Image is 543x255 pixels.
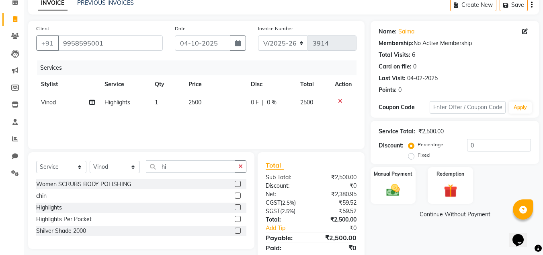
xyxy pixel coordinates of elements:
[440,182,461,199] img: _gift.svg
[330,75,357,93] th: Action
[398,86,402,94] div: 0
[379,62,412,71] div: Card on file:
[260,233,311,243] div: Payable:
[418,151,430,159] label: Fixed
[146,160,235,173] input: Search or Scan
[412,51,415,59] div: 6
[36,215,92,224] div: Highlights Per Pocket
[418,127,444,136] div: ₹2,500.00
[260,182,311,190] div: Discount:
[37,60,363,75] div: Services
[379,51,410,59] div: Total Visits:
[379,39,531,48] div: No Active Membership
[36,203,62,212] div: Highlights
[311,199,363,207] div: ₹59.52
[266,207,280,215] span: SGST
[430,101,506,114] input: Enter Offer / Coupon Code
[311,243,363,253] div: ₹0
[418,141,443,148] label: Percentage
[311,233,363,243] div: ₹2,500.00
[320,224,363,232] div: ₹0
[260,243,311,253] div: Paid:
[36,25,49,32] label: Client
[282,199,294,206] span: 2.5%
[379,39,414,48] div: Membership:
[58,35,163,51] input: Search by Name/Mobile/Email/Code
[509,102,532,114] button: Apply
[413,62,416,71] div: 0
[184,75,246,93] th: Price
[398,27,414,36] a: Saima
[260,224,320,232] a: Add Tip
[36,227,86,235] div: Shilver Shade 2000
[436,170,464,178] label: Redemption
[100,75,150,93] th: Service
[36,180,131,189] div: Women SCRUBS BODY POLISHING
[262,98,264,107] span: |
[155,99,158,106] span: 1
[379,103,429,112] div: Coupon Code
[509,223,535,247] iframe: chat widget
[175,25,186,32] label: Date
[311,190,363,199] div: ₹2,380.95
[260,173,311,182] div: Sub Total:
[295,75,330,93] th: Total
[311,216,363,224] div: ₹2,500.00
[267,98,277,107] span: 0 %
[311,182,363,190] div: ₹0
[36,75,100,93] th: Stylist
[379,86,397,94] div: Points:
[105,99,130,106] span: Highlights
[379,141,404,150] div: Discount:
[189,99,201,106] span: 2500
[260,190,311,199] div: Net:
[266,199,281,206] span: CGST
[36,192,47,200] div: chin
[311,207,363,216] div: ₹59.52
[150,75,184,93] th: Qty
[374,170,412,178] label: Manual Payment
[379,27,397,36] div: Name:
[266,161,284,170] span: Total
[379,127,415,136] div: Service Total:
[379,74,406,83] div: Last Visit:
[372,210,537,219] a: Continue Without Payment
[260,207,311,216] div: ( )
[251,98,259,107] span: 0 F
[260,199,311,207] div: ( )
[41,99,56,106] span: Vinod
[300,99,313,106] span: 2500
[260,216,311,224] div: Total:
[382,182,404,198] img: _cash.svg
[311,173,363,182] div: ₹2,500.00
[407,74,438,83] div: 04-02-2025
[246,75,295,93] th: Disc
[282,208,294,214] span: 2.5%
[258,25,293,32] label: Invoice Number
[36,35,59,51] button: +91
